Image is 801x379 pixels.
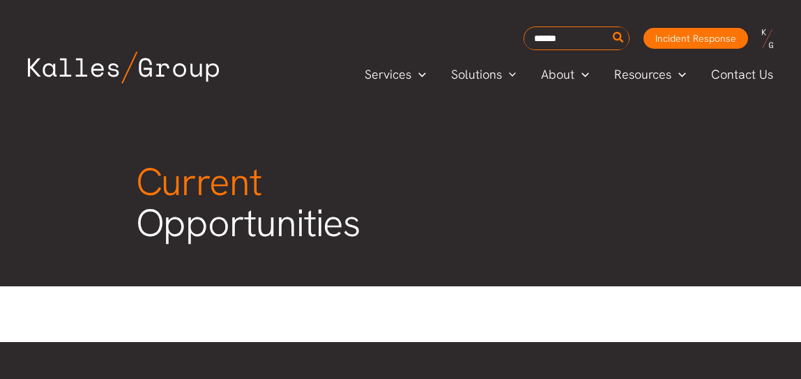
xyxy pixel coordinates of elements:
a: ResourcesMenu Toggle [602,64,699,85]
span: Menu Toggle [411,64,426,85]
button: Search [610,27,627,49]
span: Resources [614,64,671,85]
img: Kalles Group [28,52,219,84]
span: Menu Toggle [574,64,589,85]
a: Incident Response [643,28,748,49]
span: Services [365,64,411,85]
a: SolutionsMenu Toggle [438,64,529,85]
span: Solutions [451,64,502,85]
a: ServicesMenu Toggle [352,64,438,85]
span: Menu Toggle [671,64,686,85]
a: AboutMenu Toggle [528,64,602,85]
span: About [541,64,574,85]
span: Opportunities [136,157,361,249]
span: Menu Toggle [502,64,517,85]
nav: Primary Site Navigation [352,63,787,86]
a: Contact Us [699,64,787,85]
span: Contact Us [711,64,773,85]
span: Current [136,157,261,207]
